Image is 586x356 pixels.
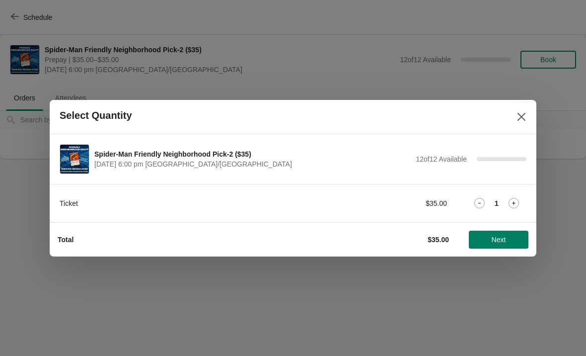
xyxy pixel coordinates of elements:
[513,108,530,126] button: Close
[60,198,335,208] div: Ticket
[58,236,73,244] strong: Total
[60,145,89,174] img: Spider-Man Friendly Neighborhood Pick-2 ($35) | | October 10 | 6:00 pm America/Halifax
[469,231,528,249] button: Next
[495,198,499,208] strong: 1
[416,155,467,163] span: 12 of 12 Available
[94,149,411,159] span: Spider-Man Friendly Neighborhood Pick-2 ($35)
[355,198,447,208] div: $35.00
[94,159,411,169] span: [DATE] 6:00 pm [GEOGRAPHIC_DATA]/[GEOGRAPHIC_DATA]
[428,236,449,244] strong: $35.00
[492,236,506,244] span: Next
[60,110,132,121] h2: Select Quantity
